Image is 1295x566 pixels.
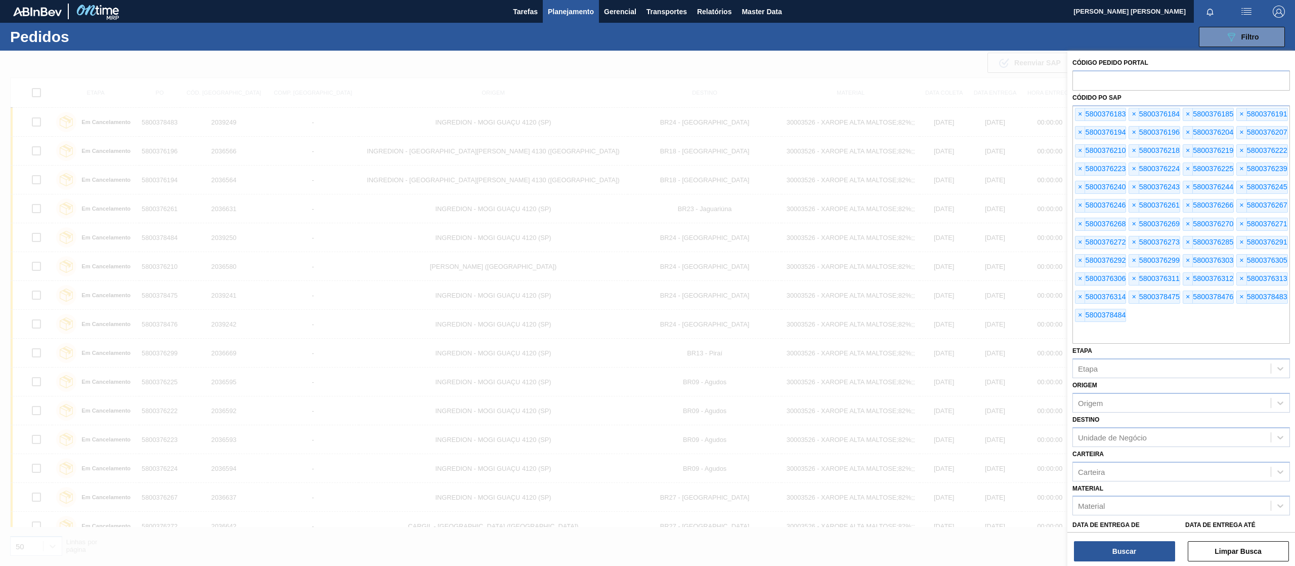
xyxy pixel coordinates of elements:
[1129,126,1180,139] div: 5800376196
[1236,108,1287,121] div: 5800376191
[1236,254,1287,267] div: 5800376305
[1183,108,1193,120] span: ×
[1236,291,1287,304] div: 5800378483
[1078,433,1147,441] div: Unidade de Negócio
[1129,145,1139,157] span: ×
[1183,255,1193,267] span: ×
[604,6,636,18] span: Gerencial
[1075,163,1126,176] div: 5800376223
[1237,181,1246,193] span: ×
[1183,181,1193,193] span: ×
[1236,144,1287,157] div: 5800376222
[1072,382,1097,389] label: Origem
[13,7,62,16] img: TNhmsLtSVTkK8tSr43FrP2fwEKptu5GPRR3wAAAABJRU5ErkJggg==
[1075,145,1085,157] span: ×
[1236,126,1287,139] div: 5800376207
[1183,126,1234,139] div: 5800376204
[1236,236,1287,249] div: 5800376291
[1072,416,1099,423] label: Destino
[1075,236,1126,249] div: 5800376272
[1129,144,1180,157] div: 5800376218
[1078,502,1105,510] div: Material
[1075,218,1126,231] div: 5800376268
[1072,94,1121,101] label: Códido PO SAP
[646,6,687,18] span: Transportes
[1129,272,1180,286] div: 5800376311
[1072,521,1140,529] label: Data de Entrega de
[1237,291,1246,303] span: ×
[1237,199,1246,212] span: ×
[1129,273,1139,285] span: ×
[1129,127,1139,139] span: ×
[1185,521,1256,529] label: Data de Entrega até
[1075,254,1126,267] div: 5800376292
[1237,236,1246,249] span: ×
[1129,218,1139,230] span: ×
[1237,163,1246,175] span: ×
[548,6,594,18] span: Planejamento
[1237,255,1246,267] span: ×
[1183,273,1193,285] span: ×
[697,6,731,18] span: Relatórios
[1075,236,1085,249] span: ×
[1075,181,1126,194] div: 5800376240
[1273,6,1285,18] img: Logout
[1075,273,1085,285] span: ×
[1129,163,1139,175] span: ×
[1183,218,1193,230] span: ×
[1129,199,1180,212] div: 5800376261
[1072,59,1148,66] label: Código Pedido Portal
[742,6,782,18] span: Master Data
[1183,236,1234,249] div: 5800376285
[1183,291,1234,304] div: 5800378476
[1129,254,1180,267] div: 5800376299
[1072,347,1092,354] label: Etapa
[1183,218,1234,231] div: 5800376270
[1075,309,1085,321] span: ×
[1183,144,1234,157] div: 5800376219
[1236,199,1287,212] div: 5800376267
[1183,236,1193,249] span: ×
[1075,199,1126,212] div: 5800376246
[1129,236,1180,249] div: 5800376273
[1194,5,1226,19] button: Notificações
[1129,181,1139,193] span: ×
[1237,218,1246,230] span: ×
[1075,181,1085,193] span: ×
[1183,291,1193,303] span: ×
[1075,309,1126,322] div: 5800378484
[1183,181,1234,194] div: 5800376244
[1075,108,1085,120] span: ×
[1183,199,1234,212] div: 5800376266
[1129,108,1139,120] span: ×
[1183,145,1193,157] span: ×
[1183,199,1193,212] span: ×
[1129,291,1139,303] span: ×
[1199,27,1285,47] button: Filtro
[1183,108,1234,121] div: 5800376185
[1129,291,1180,304] div: 5800378475
[1075,291,1126,304] div: 5800376314
[1072,451,1104,458] label: Carteira
[1129,218,1180,231] div: 5800376269
[1183,163,1193,175] span: ×
[1072,485,1103,492] label: Material
[1129,199,1139,212] span: ×
[1075,127,1085,139] span: ×
[1237,127,1246,139] span: ×
[1183,272,1234,286] div: 5800376312
[1241,33,1259,41] span: Filtro
[1129,236,1139,249] span: ×
[513,6,538,18] span: Tarefas
[1236,272,1287,286] div: 5800376313
[1183,254,1234,267] div: 5800376303
[1078,467,1105,476] div: Carteira
[1075,291,1085,303] span: ×
[1075,272,1126,286] div: 5800376306
[1237,145,1246,157] span: ×
[1236,218,1287,231] div: 5800376271
[1129,181,1180,194] div: 5800376243
[1236,163,1287,176] div: 5800376239
[1240,6,1253,18] img: userActions
[1236,181,1287,194] div: 5800376245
